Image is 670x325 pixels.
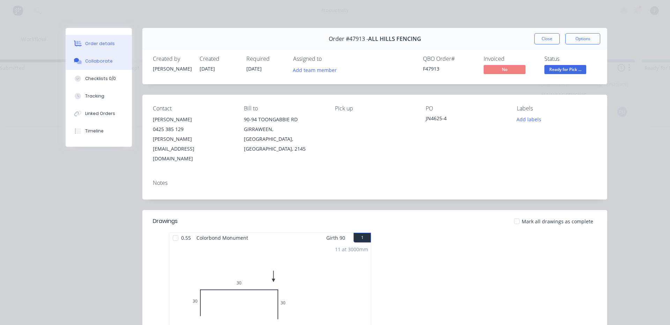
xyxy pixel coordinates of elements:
div: Required [246,56,285,62]
button: Checklists 0/0 [66,70,132,87]
button: Close [534,33,560,44]
div: [PERSON_NAME] [153,115,233,124]
button: Add labels [513,115,545,124]
button: Timeline [66,122,132,140]
span: Girth 90 [326,233,345,243]
button: Linked Orders [66,105,132,122]
span: Ready for Pick ... [544,65,586,74]
span: [DATE] [246,65,262,72]
div: JN4625-4 [426,115,506,124]
div: Invoiced [484,56,536,62]
button: 1 [353,233,371,243]
button: Add team member [289,65,341,74]
div: QBO Order # [423,56,475,62]
div: [PERSON_NAME]0425 385 129[PERSON_NAME][EMAIL_ADDRESS][DOMAIN_NAME] [153,115,233,164]
div: F47913 [423,65,475,72]
div: [PERSON_NAME][EMAIL_ADDRESS][DOMAIN_NAME] [153,134,233,164]
div: Contact [153,105,233,112]
div: Linked Orders [85,110,115,117]
span: ALL HILLS FENCING [368,36,421,42]
button: Options [565,33,600,44]
div: Bill to [244,105,324,112]
div: 0425 385 129 [153,124,233,134]
button: Order details [66,35,132,52]
div: Pick up [335,105,415,112]
div: GIRRAWEEN, [GEOGRAPHIC_DATA], [GEOGRAPHIC_DATA], 2145 [244,124,324,154]
div: Status [544,56,597,62]
span: No [484,65,526,74]
div: Order details [85,41,115,47]
div: Checklists 0/0 [85,75,116,82]
div: Created [200,56,238,62]
span: Mark all drawings as complete [522,218,593,225]
button: Add team member [293,65,341,74]
span: [DATE] [200,65,215,72]
span: Colorbond Monument [194,233,251,243]
div: 90-94 TOONGABBIE RD [244,115,324,124]
div: Labels [517,105,597,112]
span: 0.55 [178,233,194,243]
div: 11 at 3000mm [335,246,368,253]
div: PO [426,105,506,112]
div: Timeline [85,128,104,134]
div: Assigned to [293,56,363,62]
div: Notes [153,180,597,186]
button: Collaborate [66,52,132,70]
div: 90-94 TOONGABBIE RDGIRRAWEEN, [GEOGRAPHIC_DATA], [GEOGRAPHIC_DATA], 2145 [244,115,324,154]
button: Ready for Pick ... [544,65,586,75]
div: [PERSON_NAME] [153,65,191,72]
div: Created by [153,56,191,62]
button: Tracking [66,87,132,105]
div: Collaborate [85,58,113,64]
span: Order #47913 - [329,36,368,42]
div: Tracking [85,93,104,99]
div: Drawings [153,217,178,225]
